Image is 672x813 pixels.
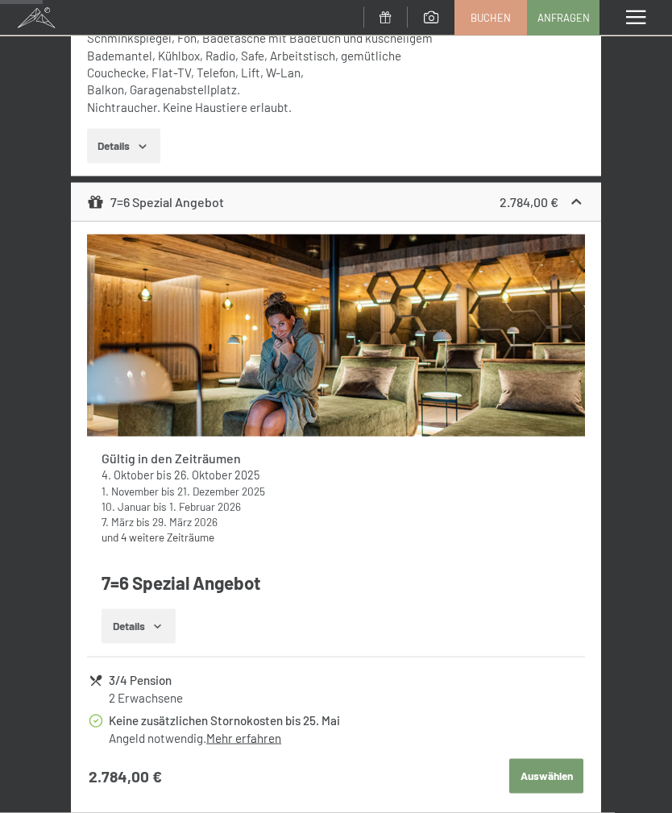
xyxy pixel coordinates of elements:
span: Anfragen [537,10,590,25]
div: bis [102,483,570,499]
time: 07.03.2026 [102,515,134,529]
button: Details [87,129,160,164]
div: 7=6 Spezial Angebot2.784,00 € [71,183,601,222]
div: bis [102,499,570,514]
time: 10.01.2026 [102,500,151,513]
time: 29.03.2026 [152,515,218,529]
button: Details [102,609,175,645]
time: 01.02.2026 [169,500,241,513]
h4: 7=6 Spezial Angebot [102,570,585,595]
div: Keine zusätzlichen Stornokosten bis 25. Mai [109,711,583,730]
span: Buchen [471,10,511,25]
a: Anfragen [528,1,599,35]
time: 04.10.2025 [102,468,154,482]
time: 21.12.2025 [177,484,265,498]
img: mss_renderimg.php [87,234,586,436]
a: und 4 weitere Zeiträume [102,530,214,544]
strong: 2.784,00 € [89,766,162,788]
div: Angeld notwendig. [109,730,583,747]
time: 01.11.2025 [102,484,159,498]
div: 7=6 Spezial Angebot [87,193,224,212]
strong: 2.784,00 € [500,194,558,209]
a: Buchen [455,1,526,35]
strong: Gültig in den Zeiträumen [102,450,241,466]
a: Mehr erfahren [206,731,281,745]
button: Auswählen [509,759,583,794]
div: 2 Erwachsene [109,690,583,707]
div: bis [102,514,570,529]
time: 26.10.2025 [174,468,259,482]
div: 3/4 Pension [109,671,583,690]
div: bis [102,467,570,483]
